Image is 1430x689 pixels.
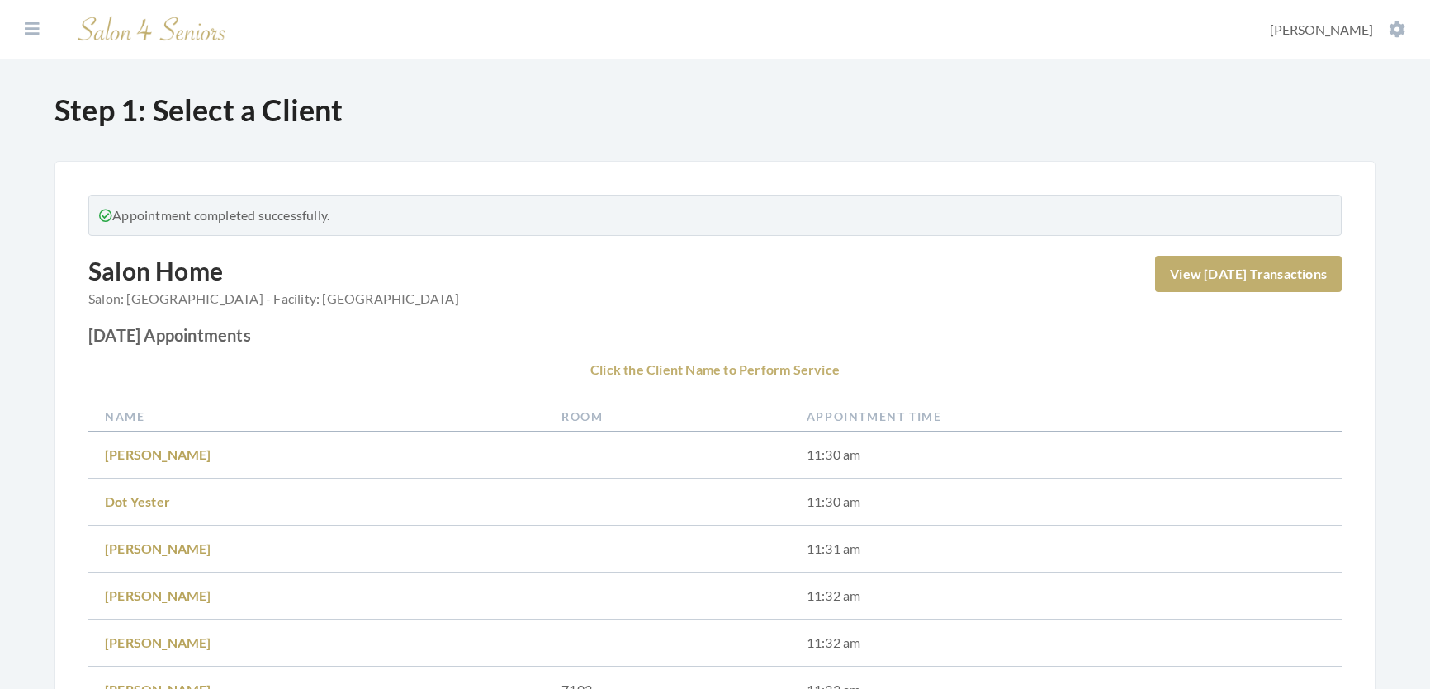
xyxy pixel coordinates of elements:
button: [PERSON_NAME] [1265,21,1410,39]
a: [PERSON_NAME] [105,446,211,462]
a: View [DATE] Transactions [1155,256,1342,292]
a: [PERSON_NAME] [105,540,211,556]
td: 11:32 am [790,620,1342,667]
span: Salon: [GEOGRAPHIC_DATA] - Facility: [GEOGRAPHIC_DATA] [88,289,459,309]
img: Salon 4 Seniors [69,10,234,49]
td: 11:30 am [790,432,1342,479]
h1: Step 1: Select a Client [54,92,1376,128]
a: Dot Yester [105,493,170,509]
th: Appointment Time [790,401,1342,432]
a: [PERSON_NAME] [105,635,211,650]
h2: Salon Home [88,256,459,319]
th: Room [545,401,790,432]
td: 11:31 am [790,526,1342,573]
div: Appointment completed successfully. [88,195,1342,236]
p: Click the Client Name to Perform Service [88,358,1342,381]
a: [PERSON_NAME] [105,588,211,603]
th: Name [88,401,545,432]
td: 11:30 am [790,479,1342,526]
td: 11:32 am [790,573,1342,620]
span: [PERSON_NAME] [1270,21,1373,37]
h2: [DATE] Appointments [88,325,1342,345]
